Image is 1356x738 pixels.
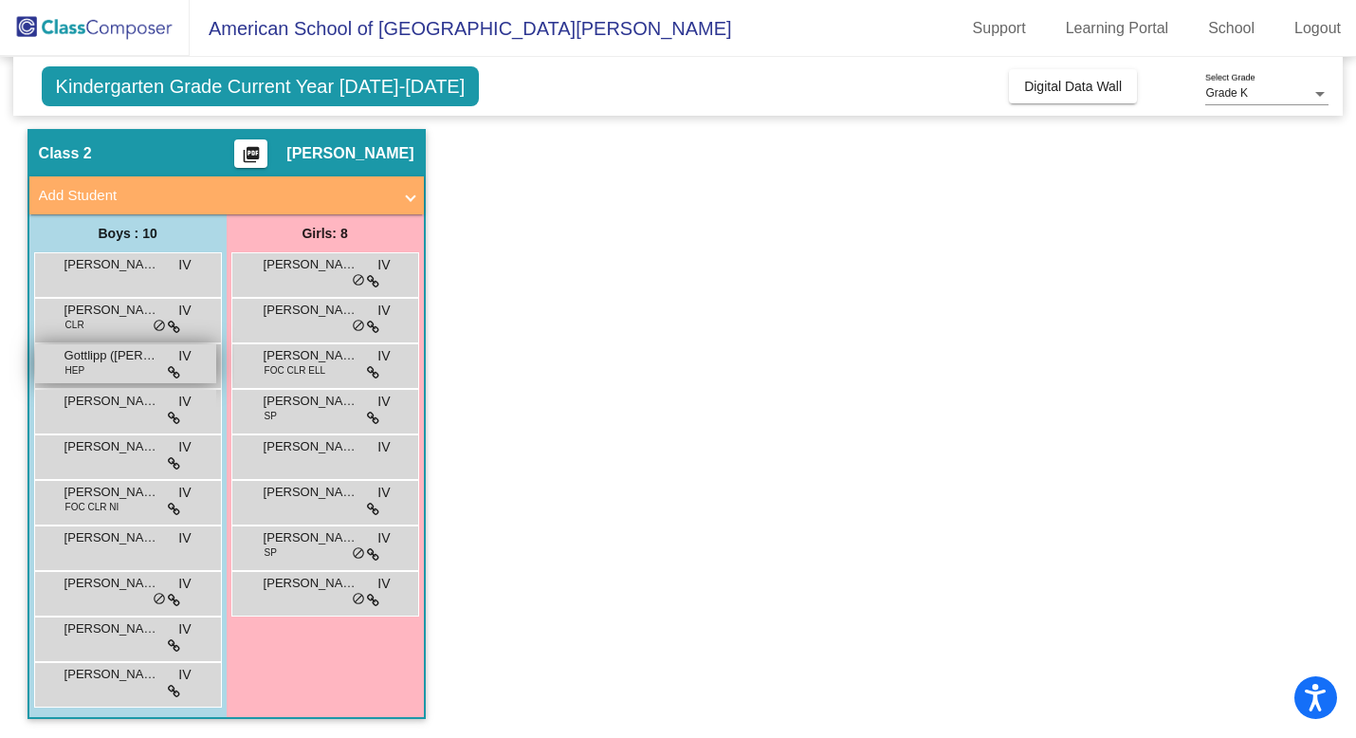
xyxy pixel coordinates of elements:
span: IV [178,528,191,548]
span: [PERSON_NAME] [64,574,159,593]
span: Digital Data Wall [1024,79,1122,94]
span: [PERSON_NAME] [264,255,358,274]
span: IV [377,301,390,321]
span: IV [377,574,390,594]
span: [PERSON_NAME] [64,437,159,456]
span: IV [377,255,390,275]
span: IV [178,346,191,366]
span: [PERSON_NAME] [64,255,159,274]
span: [PERSON_NAME] Son [64,619,159,638]
span: Gottlipp ([PERSON_NAME] [64,346,159,365]
span: IV [377,346,390,366]
div: Girls: 8 [227,214,424,252]
button: Print Students Details [234,139,267,168]
span: [PERSON_NAME] [264,528,358,547]
span: IV [178,437,191,457]
span: do_not_disturb_alt [153,592,166,607]
span: [PERSON_NAME] [264,483,358,502]
span: [PERSON_NAME] [264,301,358,320]
span: IV [377,392,390,412]
span: IV [178,665,191,685]
span: IV [377,437,390,457]
span: [PERSON_NAME] [64,483,159,502]
span: do_not_disturb_alt [352,319,365,334]
span: HEP [65,363,85,378]
span: IV [377,483,390,503]
a: Logout [1279,13,1356,44]
a: Support [958,13,1041,44]
span: Class 2 [39,144,92,163]
span: [PERSON_NAME] [64,528,159,547]
span: IV [178,574,191,594]
mat-icon: picture_as_pdf [240,145,263,172]
span: [PERSON_NAME] [64,665,159,684]
span: [PERSON_NAME] [64,301,159,320]
span: IV [178,255,191,275]
span: do_not_disturb_alt [352,273,365,288]
span: [PERSON_NAME][DEMOGRAPHIC_DATA] [264,437,358,456]
span: IV [377,528,390,548]
span: Grade K [1205,86,1248,100]
span: [PERSON_NAME] [264,392,358,411]
button: Digital Data Wall [1009,69,1137,103]
span: CLR [65,318,84,332]
span: IV [178,392,191,412]
span: American School of [GEOGRAPHIC_DATA][PERSON_NAME] [190,13,732,44]
a: School [1193,13,1270,44]
span: SP [265,545,277,560]
span: [PERSON_NAME] [64,392,159,411]
span: FOC CLR ELL [265,363,325,378]
mat-panel-title: Add Student [39,185,392,207]
a: Learning Portal [1051,13,1184,44]
span: [PERSON_NAME] [264,346,358,365]
span: do_not_disturb_alt [352,546,365,562]
div: Boys : 10 [29,214,227,252]
span: do_not_disturb_alt [153,319,166,334]
span: [PERSON_NAME] [264,574,358,593]
span: IV [178,483,191,503]
span: IV [178,619,191,639]
span: IV [178,301,191,321]
span: do_not_disturb_alt [352,592,365,607]
mat-expansion-panel-header: Add Student [29,176,424,214]
span: SP [265,409,277,423]
span: Kindergarten Grade Current Year [DATE]-[DATE] [42,66,480,106]
span: [PERSON_NAME] [286,144,413,163]
span: FOC CLR NI [65,500,119,514]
